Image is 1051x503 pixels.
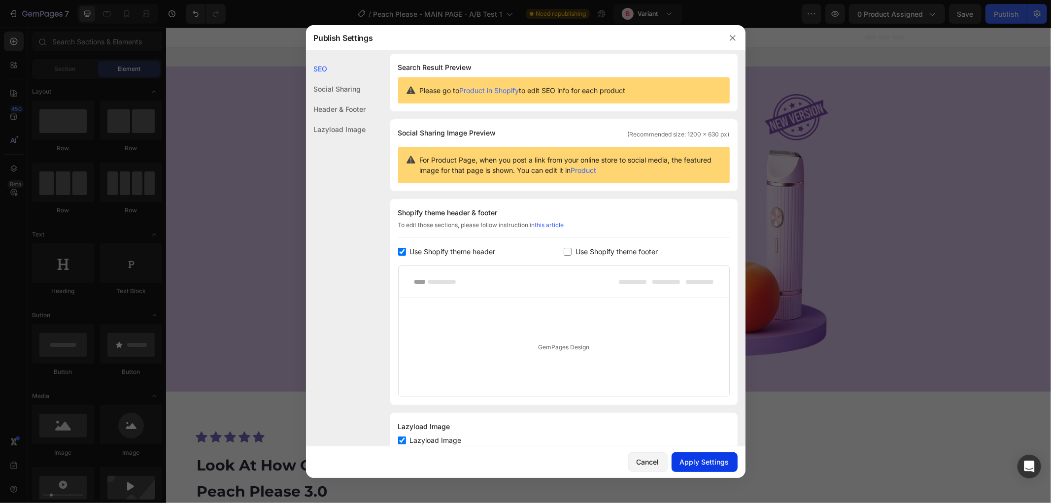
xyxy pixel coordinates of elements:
span: Please go to to edit SEO info for each product [420,85,626,96]
div: Social Sharing [306,79,366,99]
span: Lazyload Image [410,435,462,446]
h1: -70% [154,158,345,209]
a: Product in Shopify [460,86,519,95]
div: Lazyload Image [398,421,730,433]
h1: Search Result Preview [398,62,730,73]
div: Lazyload Image [306,119,366,139]
span: For Product Page, when you post a link from your online store to social media, the featured image... [420,155,722,175]
strong: - The Original Peach Please [192,300,307,309]
div: Apply Settings [680,457,729,467]
div: Publish Settings [306,25,720,51]
p: Last day to Grab this BIG Promo [8,23,877,36]
div: Cancel [637,457,659,467]
h1: Discount [154,139,345,163]
strong: - While supplies last [207,316,292,325]
div: To edit those sections, please follow instruction in [398,221,730,238]
img: gempages_562804034323350693-d508e413-ce41-40ac-9b5c-d42386dd0f97.png [387,59,693,365]
div: Shopify theme header & footer [398,207,730,219]
strong: Look At How Others Are Loving Their Peach Please 3.0 [31,429,318,472]
h1: The #1 Intimate Trimmer for Women [154,86,345,129]
a: GET -70% DISCOUNT [162,265,335,289]
span: Social Sharing Image Preview [398,127,496,139]
div: GemPages Design [399,298,729,397]
a: this article [535,221,564,229]
h1: Last day to Grab this BIG Promo [154,240,345,257]
span: Use Shopify theme header [410,246,496,258]
button: Cancel [628,452,668,472]
div: Header & Footer [306,99,366,119]
button: Apply Settings [672,452,738,472]
div: SEO [306,59,366,79]
span: (Recommended size: 1200 x 630 px) [628,130,730,139]
a: Product [571,166,597,174]
span: Use Shopify theme footer [576,246,658,258]
div: Open Intercom Messenger [1017,455,1041,478]
strong: GET -70% DISCOUNT [198,271,299,282]
h1: Last Chance [154,204,345,228]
